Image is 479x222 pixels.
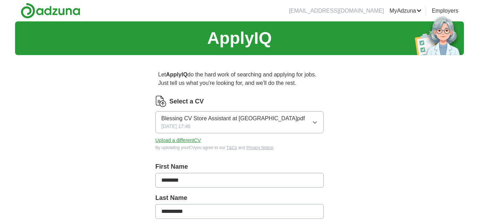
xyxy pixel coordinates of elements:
[390,7,422,15] a: MyAdzuna
[155,162,324,171] label: First Name
[432,7,458,15] a: Employers
[155,111,324,133] button: Blessing CV Store Assistant at [GEOGRAPHIC_DATA]pdf[DATE] 17:46
[21,3,80,19] img: Adzuna logo
[227,145,237,150] a: T&Cs
[155,193,324,203] label: Last Name
[161,123,190,130] span: [DATE] 17:46
[155,144,324,151] div: By uploading your CV you agree to our and .
[166,72,187,78] strong: ApplyIQ
[207,26,272,51] h1: ApplyIQ
[155,68,324,90] p: Let do the hard work of searching and applying for jobs. Just tell us what you're looking for, an...
[169,97,204,106] label: Select a CV
[247,145,274,150] a: Privacy Notice
[155,96,167,107] img: CV Icon
[161,114,305,123] span: Blessing CV Store Assistant at [GEOGRAPHIC_DATA]pdf
[155,137,201,144] button: Upload a differentCV
[289,7,384,15] li: [EMAIL_ADDRESS][DOMAIN_NAME]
